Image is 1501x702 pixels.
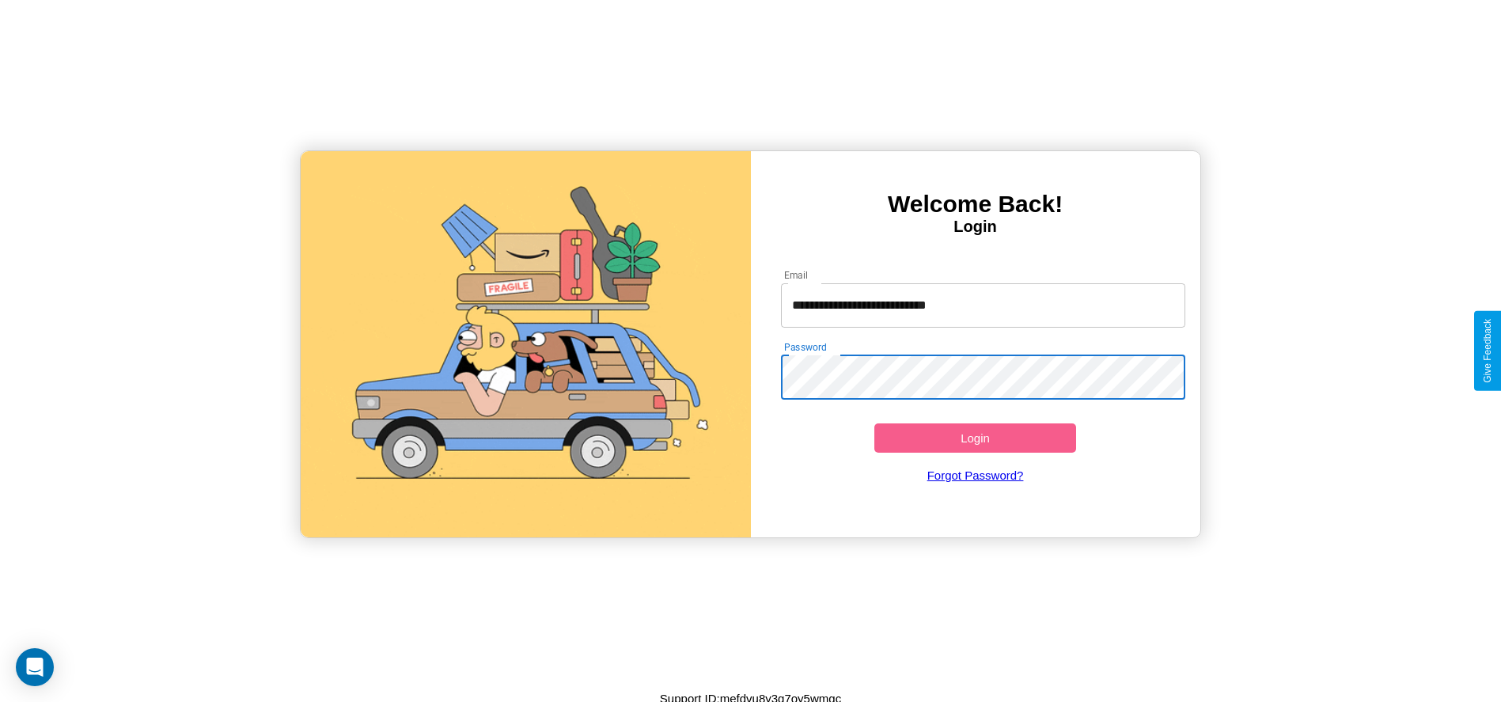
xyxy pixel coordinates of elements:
[16,648,54,686] div: Open Intercom Messenger
[874,423,1077,453] button: Login
[1482,319,1493,383] div: Give Feedback
[784,340,826,354] label: Password
[773,453,1177,498] a: Forgot Password?
[751,191,1200,218] h3: Welcome Back!
[784,268,809,282] label: Email
[301,151,750,537] img: gif
[751,218,1200,236] h4: Login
